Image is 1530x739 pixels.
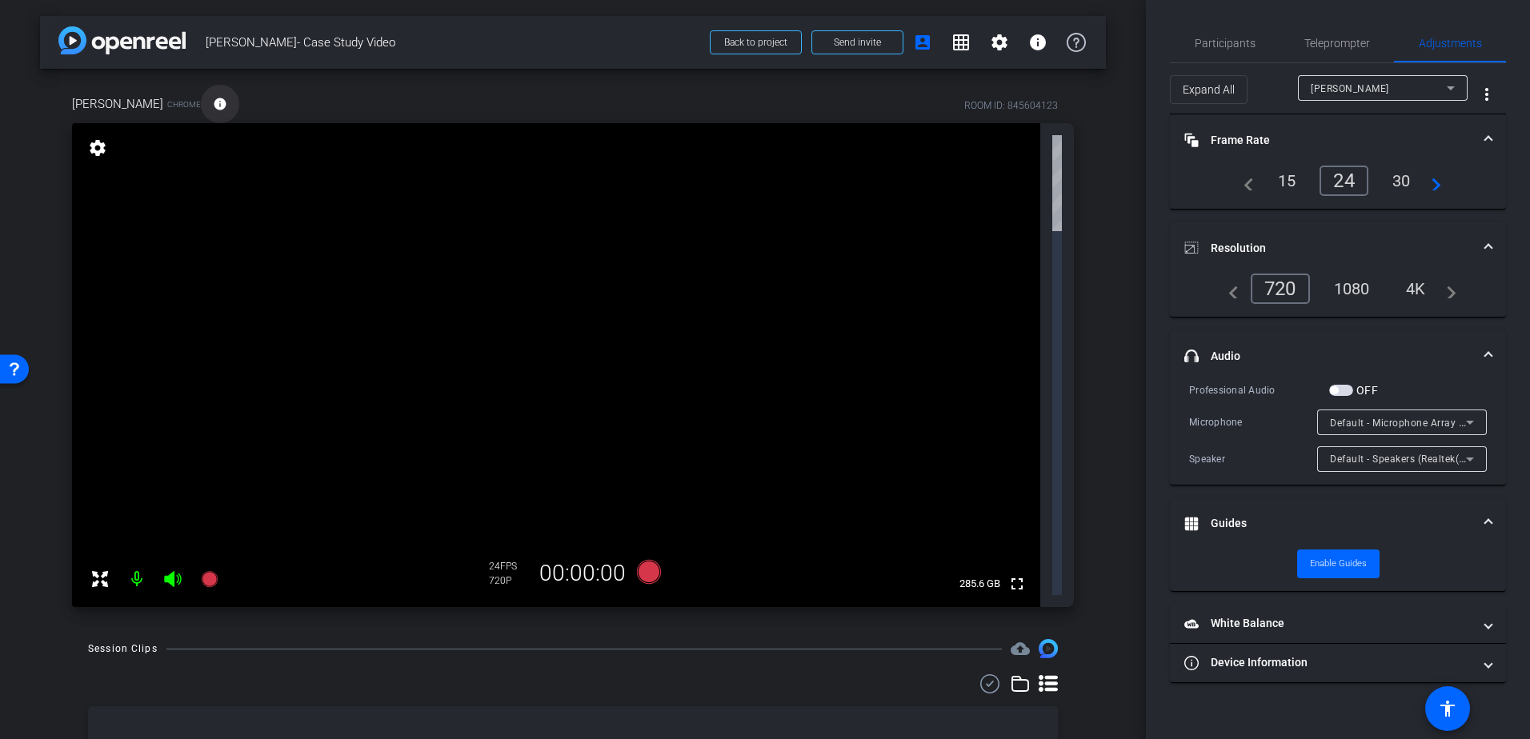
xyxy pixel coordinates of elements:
[1189,451,1317,467] div: Speaker
[1235,171,1254,190] mat-icon: navigate_before
[834,36,881,49] span: Send invite
[88,641,158,657] div: Session Clips
[710,30,802,54] button: Back to project
[1251,274,1310,304] div: 720
[1184,240,1472,257] mat-panel-title: Resolution
[1330,452,1503,465] span: Default - Speakers (Realtek(R) Audio)
[1184,348,1472,365] mat-panel-title: Audio
[1039,639,1058,658] img: Session clips
[1184,132,1472,149] mat-panel-title: Frame Rate
[1304,38,1370,49] span: Teleprompter
[1007,574,1027,593] mat-icon: fullscreen
[1468,75,1506,114] button: More Options for Adjustments Panel
[1310,552,1367,576] span: Enable Guides
[86,138,109,158] mat-icon: settings
[1437,279,1456,298] mat-icon: navigate_next
[1438,699,1457,718] mat-icon: accessibility
[1011,639,1030,658] mat-icon: cloud_upload
[724,37,787,48] span: Back to project
[167,98,201,110] span: Chrome
[1170,166,1506,209] div: Frame Rate
[213,97,227,111] mat-icon: info
[1184,615,1472,632] mat-panel-title: White Balance
[954,574,1006,593] span: 285.6 GB
[500,561,517,572] span: FPS
[1170,498,1506,549] mat-expansion-panel-header: Guides
[1170,330,1506,381] mat-expansion-panel-header: Audio
[1011,639,1030,658] span: Destinations for your clips
[1170,605,1506,643] mat-expansion-panel-header: White Balance
[913,33,932,52] mat-icon: account_box
[1297,549,1380,578] button: Enable Guides
[1422,171,1441,190] mat-icon: navigate_next
[1170,644,1506,682] mat-expansion-panel-header: Device Information
[990,33,1009,52] mat-icon: settings
[1170,274,1506,317] div: Resolution
[1170,114,1506,166] mat-expansion-panel-header: Frame Rate
[1189,382,1329,398] div: Professional Audio
[1380,167,1423,194] div: 30
[964,98,1058,113] div: ROOM ID: 845604123
[1184,654,1472,671] mat-panel-title: Device Information
[1170,549,1506,591] div: Guides
[1394,275,1438,302] div: 4K
[58,26,186,54] img: app-logo
[1183,74,1235,105] span: Expand All
[1170,222,1506,274] mat-expansion-panel-header: Resolution
[1184,515,1472,532] mat-panel-title: Guides
[951,33,971,52] mat-icon: grid_on
[811,30,903,54] button: Send invite
[489,560,529,573] div: 24
[1170,381,1506,485] div: Audio
[1477,85,1496,104] mat-icon: more_vert
[72,95,163,113] span: [PERSON_NAME]
[206,26,700,58] span: [PERSON_NAME]- Case Study Video
[1170,75,1248,104] button: Expand All
[1220,279,1239,298] mat-icon: navigate_before
[1195,38,1256,49] span: Participants
[489,574,529,587] div: 720P
[1266,167,1308,194] div: 15
[529,560,636,587] div: 00:00:00
[1189,414,1317,430] div: Microphone
[1322,275,1382,302] div: 1080
[1419,38,1482,49] span: Adjustments
[1353,382,1378,398] label: OFF
[1028,33,1047,52] mat-icon: info
[1320,166,1368,196] div: 24
[1311,83,1389,94] span: [PERSON_NAME]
